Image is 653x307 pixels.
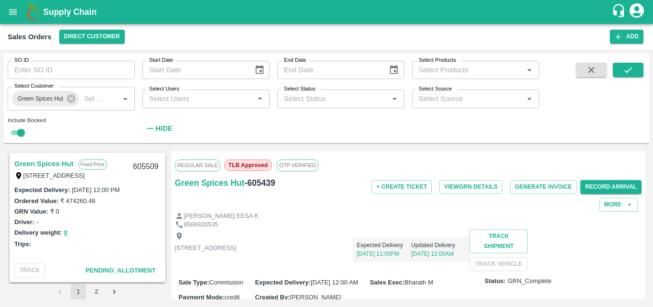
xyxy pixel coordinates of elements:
label: Trips: [14,240,31,248]
button: Choose date [250,61,269,79]
span: credit [225,294,240,301]
button: Record Arrival [580,180,642,194]
img: logo [24,2,43,22]
input: Select Status [280,92,386,105]
p: [PERSON_NAME] EESA K [184,212,259,221]
h6: - 605439 [244,176,275,190]
p: Fixed Price [78,159,107,170]
label: End Date [284,57,306,64]
span: Bharath M [404,279,433,286]
button: Open [388,92,401,105]
button: ViewGRN Details [439,180,502,194]
input: End Date [277,61,381,79]
label: ₹ 474260.48 [60,197,95,205]
p: [DATE] 11:00PM [357,250,411,258]
a: Green Spices Hut [14,158,74,170]
button: Open [523,92,535,105]
button: Open [523,64,535,76]
label: Select Customer [14,82,54,90]
p: [DATE] 12:00AM [411,250,466,258]
button: Choose date [385,61,403,79]
span: TLB Approved [224,159,272,171]
label: Sales Exec : [370,279,404,286]
button: 0 [64,227,67,239]
span: Green Spices Hut [12,94,69,104]
label: ₹ 0 [50,208,59,215]
strong: Hide [155,125,172,132]
label: [DATE] 12:00 PM [72,186,120,193]
button: Open [119,92,131,105]
button: Hide [142,120,175,136]
label: - [36,218,38,226]
label: Select Source [419,85,452,93]
label: Sale Type : [179,279,209,286]
label: Payment Mode : [179,294,225,301]
div: account of current user [628,2,645,22]
button: Select DC [59,30,125,44]
b: Supply Chain [43,7,97,17]
label: Created By : [255,294,290,301]
button: Add [610,30,643,44]
button: page 1 [71,284,86,299]
span: OTP VERIFIED [277,159,318,171]
button: + Create Ticket [371,180,432,194]
div: Include Booked [8,116,135,125]
div: customer-support [611,3,628,21]
div: Green Spices Hut [12,91,79,106]
label: Driver: [14,218,34,226]
label: [STREET_ADDRESS] [23,172,85,179]
label: Status: [485,277,506,286]
label: Ordered Value: [14,197,58,205]
button: Track Shipment [469,229,528,253]
span: GRN_Complete [508,277,552,286]
p: [STREET_ADDRESS] [175,244,237,253]
span: Regular Sale [175,159,220,171]
input: Select Products [415,64,521,76]
a: Supply Chain [43,5,611,19]
input: Enter SO ID [8,61,135,79]
label: SO ID [14,57,29,64]
a: Green Spices Hut [175,176,245,190]
span: Pending_Allotment [86,267,156,274]
label: GRN Value: [14,208,48,215]
input: Select Users [145,92,251,105]
label: Select Status [284,85,316,93]
label: Expected Delivery : [14,186,70,193]
button: Go to page 2 [89,284,104,299]
input: Select Customer [80,92,104,105]
button: open drawer [2,1,24,23]
button: Generate Invoice [510,180,577,194]
button: More [599,198,638,212]
p: 9566920535 [184,220,218,229]
button: Go to next page [107,284,122,299]
p: Expected Delivery [357,241,411,250]
input: Start Date [142,61,247,79]
label: Start Date [149,57,173,64]
label: Select Products [419,57,456,64]
span: Commission [209,279,244,286]
div: Sales Orders [8,31,52,43]
label: Delivery weight: [14,229,62,236]
nav: pagination navigation [51,284,124,299]
label: Select Users [149,85,179,93]
div: 605509 [127,156,164,178]
span: [DATE] 12:00 AM [311,279,358,286]
input: Select Source [415,92,521,105]
label: Expected Delivery : [255,279,311,286]
button: Open [254,92,266,105]
p: Updated Delivery [411,241,466,250]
